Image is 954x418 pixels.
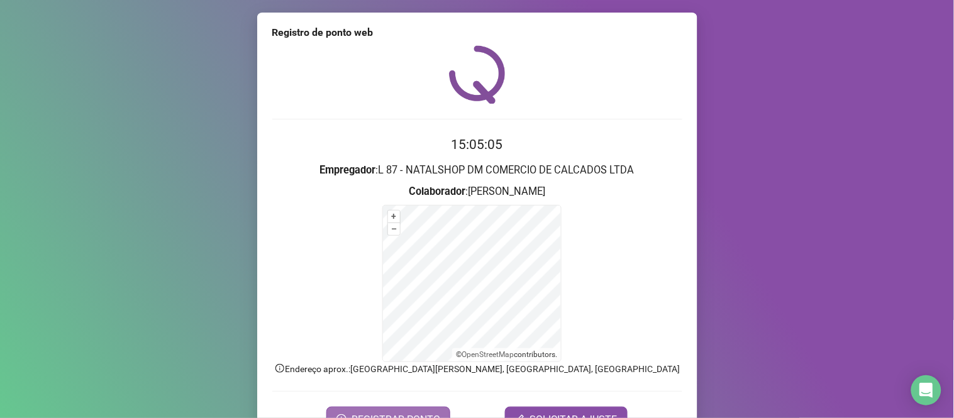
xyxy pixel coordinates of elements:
[449,45,506,104] img: QRPoint
[452,137,503,152] time: 15:05:05
[462,350,514,359] a: OpenStreetMap
[272,162,682,179] h3: : L 87 - NATALSHOP DM COMERCIO DE CALCADOS LTDA
[320,164,376,176] strong: Empregador
[388,211,400,223] button: +
[456,350,557,359] li: © contributors.
[911,375,941,405] div: Open Intercom Messenger
[388,223,400,235] button: –
[272,184,682,200] h3: : [PERSON_NAME]
[272,362,682,376] p: Endereço aprox. : [GEOGRAPHIC_DATA][PERSON_NAME], [GEOGRAPHIC_DATA], [GEOGRAPHIC_DATA]
[409,185,465,197] strong: Colaborador
[274,363,286,374] span: info-circle
[272,25,682,40] div: Registro de ponto web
